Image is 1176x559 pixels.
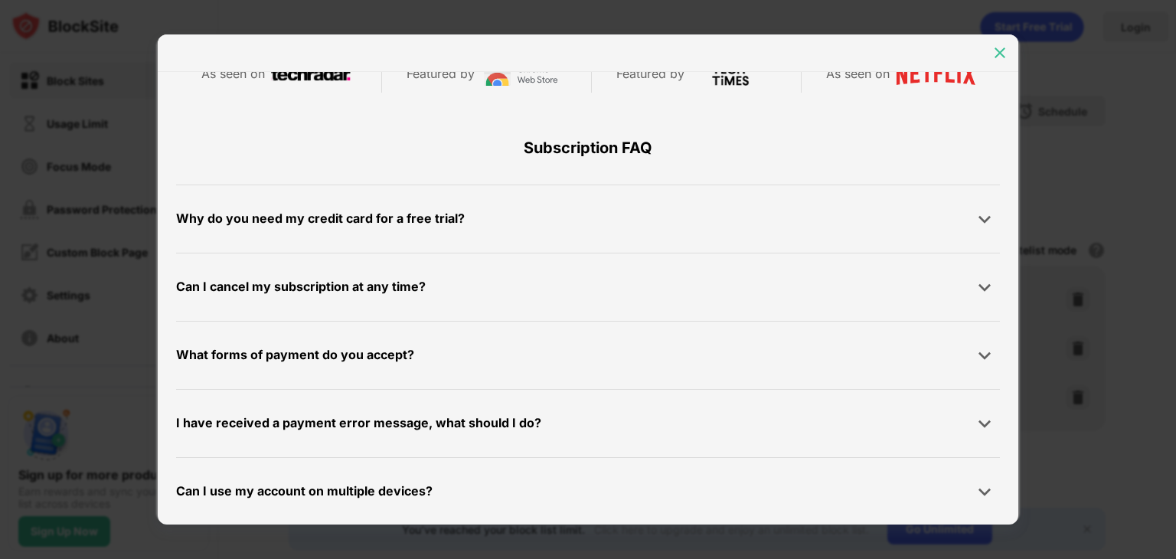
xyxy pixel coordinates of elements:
div: I have received a payment error message, what should I do? [176,412,541,434]
img: techradar [271,63,351,86]
div: Subscription FAQ [176,111,1000,185]
div: What forms of payment do you accept? [176,344,414,366]
div: As seen on [826,63,890,85]
div: Why do you need my credit card for a free trial? [176,208,465,230]
div: As seen on [201,63,265,85]
div: Featured by [616,63,684,85]
img: netflix-logo [896,63,975,86]
img: chrome-web-store-logo [481,63,560,86]
div: Can I cancel my subscription at any time? [176,276,426,298]
img: tech-times [691,63,770,86]
div: Can I use my account on multiple devices? [176,480,433,502]
div: Featured by [407,63,475,85]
